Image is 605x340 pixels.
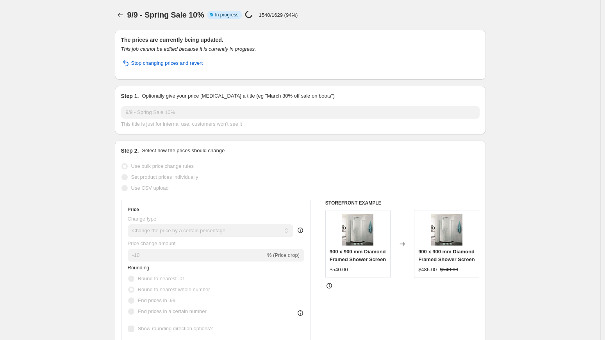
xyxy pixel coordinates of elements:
span: Price change amount [128,240,176,246]
span: Change type [128,216,157,222]
div: $486.00 [418,266,437,274]
div: $540.00 [330,266,348,274]
h2: Step 1. [121,92,139,100]
h2: The prices are currently being updated. [121,36,480,44]
h2: Step 2. [121,147,139,155]
span: 900 x 900 mm Diamond Framed Shower Screen [418,249,475,262]
div: help [296,226,304,234]
h3: Price [128,206,139,213]
span: Use CSV upload [131,185,169,191]
span: 9/9 - Spring Sale 10% [127,11,204,19]
button: Stop changing prices and revert [116,57,208,69]
span: This title is just for internal use, customers won't see it [121,121,242,127]
i: This job cannot be edited because it is currently in progress. [121,46,256,52]
span: End prices in .99 [138,297,176,303]
p: Optionally give your price [MEDICAL_DATA] a title (eg "March 30% off sale on boots") [142,92,334,100]
img: CVP026zhuyasuo-800x800_80x.jpg [431,214,462,246]
span: 900 x 900 mm Diamond Framed Shower Screen [330,249,386,262]
span: Round to nearest .01 [138,276,185,281]
img: CVP026zhuyasuo-800x800_80x.jpg [342,214,373,246]
p: 1540/1629 (94%) [259,12,298,18]
p: Select how the prices should change [142,147,225,155]
input: 30% off holiday sale [121,106,480,119]
span: % (Price drop) [267,252,300,258]
span: Use bulk price change rules [131,163,194,169]
span: In progress [215,12,239,18]
input: -15 [128,249,266,262]
span: Stop changing prices and revert [131,59,203,67]
span: Round to nearest whole number [138,287,210,292]
h6: STOREFRONT EXAMPLE [325,200,480,206]
span: Set product prices individually [131,174,198,180]
strike: $540.00 [440,266,458,274]
button: Price change jobs [115,9,126,20]
span: Show rounding direction options? [138,326,213,331]
span: End prices in a certain number [138,308,207,314]
span: Rounding [128,265,150,271]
